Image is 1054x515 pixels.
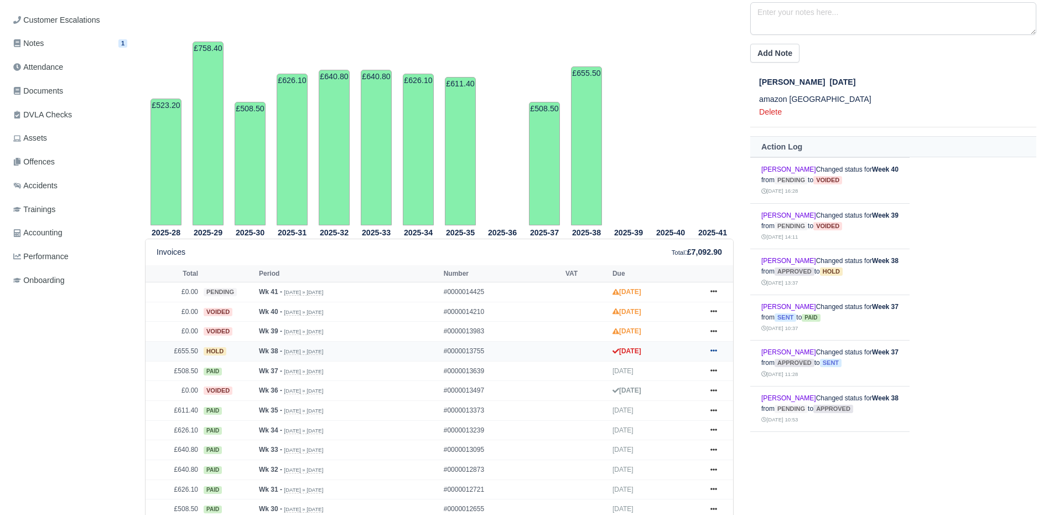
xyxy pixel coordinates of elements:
span: DVLA Checks [13,109,72,121]
strong: Wk 30 - [259,505,282,513]
span: pending [775,405,808,413]
td: Changed status for from to [750,432,910,478]
a: Assets [9,127,132,149]
strong: Wk 32 - [259,466,282,473]
th: Period [256,265,441,282]
th: 2025-35 [439,226,481,239]
a: Performance [9,246,132,267]
a: Accidents [9,175,132,197]
span: Customer Escalations [13,14,100,27]
strong: Wk 39 - [259,327,282,335]
small: [DATE] » [DATE] [284,506,323,513]
td: Changed status for from to [750,203,910,249]
span: pending [775,176,808,184]
td: £655.50 [571,66,602,225]
strong: Week 39 [872,212,899,219]
small: [DATE] » [DATE] [284,309,323,316]
small: [DATE] 10:37 [761,325,798,331]
strong: £7,092.90 [687,248,722,256]
small: [DATE] » [DATE] [284,289,323,296]
a: [PERSON_NAME] [761,348,816,356]
span: voided [204,387,232,395]
a: Trainings [9,199,132,220]
span: pending [204,288,237,296]
td: £626.10 [146,420,201,440]
td: £640.80 [319,70,350,225]
span: sent [775,313,796,322]
p: amazon [GEOGRAPHIC_DATA] [759,93,1036,106]
span: Performance [13,250,69,263]
span: Trainings [13,203,55,216]
span: paid [204,446,222,454]
span: [PERSON_NAME] [759,78,825,86]
th: 2025-37 [523,226,565,239]
small: [DATE] 14:11 [761,234,798,240]
strong: Wk 34 - [259,426,282,434]
small: [DATE] » [DATE] [284,368,323,375]
small: [DATE] 11:28 [761,371,798,377]
span: Onboarding [13,274,65,287]
td: #0000013639 [441,361,563,381]
th: Due [610,265,700,282]
td: #0000014210 [441,302,563,322]
td: Changed status for from to [750,295,910,341]
td: #0000013755 [441,342,563,362]
strong: Wk 33 - [259,446,282,454]
td: #0000013373 [441,401,563,421]
strong: Wk 37 - [259,367,282,375]
span: paid [204,466,222,474]
span: [DATE] [612,466,634,473]
th: 2025-34 [397,226,439,239]
span: voided [813,222,842,230]
strong: Week 38 [872,394,899,402]
div: [DATE] [759,76,1036,89]
strong: [DATE] [612,387,641,394]
span: Offences [13,156,55,168]
strong: Week 40 [872,166,899,173]
small: Total [672,249,685,256]
button: Add Note [750,44,799,63]
td: Changed status for from to [750,386,910,432]
span: paid [204,427,222,435]
th: 2025-36 [481,226,523,239]
div: : [672,246,722,259]
strong: Wk 35 - [259,406,282,414]
a: [PERSON_NAME] [761,257,816,265]
strong: [DATE] [612,288,641,296]
th: 2025-39 [608,226,650,239]
span: Accounting [13,226,63,239]
span: Documents [13,85,63,97]
strong: Week 37 [872,303,899,311]
span: [DATE] [612,367,634,375]
span: paid [204,506,222,513]
th: 2025-38 [565,226,608,239]
strong: Wk 40 - [259,308,282,316]
td: #0000013497 [441,381,563,401]
span: Accidents [13,179,58,192]
td: £640.80 [146,440,201,460]
a: Offences [9,151,132,173]
th: 2025-32 [313,226,355,239]
a: Attendance [9,56,132,78]
span: Assets [13,132,47,145]
small: [DATE] » [DATE] [284,408,323,414]
small: [DATE] » [DATE] [284,388,323,394]
td: £626.10 [277,74,308,225]
td: #0000013983 [441,322,563,342]
td: £0.00 [146,302,201,322]
td: #0000014425 [441,282,563,302]
th: 2025-31 [271,226,313,239]
th: Action Log [750,137,1036,157]
span: voided [204,327,232,336]
small: [DATE] 13:37 [761,280,798,286]
a: [PERSON_NAME] [761,212,816,219]
span: [DATE] [612,446,634,454]
small: [DATE] 16:28 [761,188,798,194]
small: [DATE] » [DATE] [284,348,323,355]
td: £0.00 [146,381,201,401]
strong: [DATE] [612,347,641,355]
span: Notes [13,37,44,50]
span: paid [204,486,222,494]
td: £0.00 [146,322,201,342]
strong: Week 38 [872,257,899,265]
